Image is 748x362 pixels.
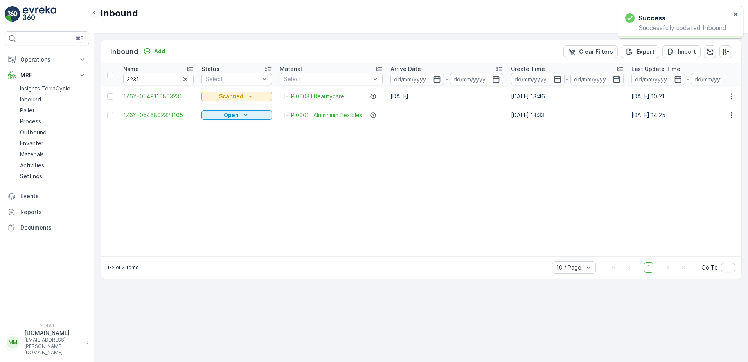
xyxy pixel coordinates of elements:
p: Settings [20,172,42,180]
input: dd/mm/yyyy [631,73,685,85]
p: Open [224,111,239,119]
button: Add [140,47,168,56]
a: IE-PI0003 I Beautycare [284,92,344,100]
p: Materials [20,150,44,158]
p: Process [20,118,41,125]
p: Inbound [110,46,138,57]
a: Events [5,188,89,204]
a: Insights TerraCycle [17,83,89,94]
button: Operations [5,52,89,67]
td: [DATE] 13:46 [507,87,628,106]
p: Envanter [20,139,43,147]
a: Settings [17,171,89,182]
input: dd/mm/yyyy [390,73,444,85]
p: Activities [20,161,44,169]
p: Add [154,47,165,55]
td: [DATE] 13:33 [507,106,628,125]
input: dd/mm/yyyy [511,73,565,85]
input: dd/mm/yyyy [570,73,624,85]
p: Operations [20,56,74,63]
button: Scanned [201,92,272,101]
button: close [733,11,739,18]
a: Documents [5,220,89,235]
p: Successfully updated Inbound [625,24,731,31]
p: Last Update Time [631,65,680,73]
input: dd/mm/yyyy [691,73,744,85]
a: Activities [17,160,89,171]
p: Reports [20,208,86,216]
button: Open [201,110,272,120]
a: Process [17,116,89,127]
button: MRF [5,67,89,83]
td: [DATE] 10:21 [628,87,748,106]
p: Status [201,65,219,73]
a: Outbound [17,127,89,138]
div: Toggle Row Selected [107,93,113,100]
span: v 1.48.1 [5,323,89,328]
p: Inbound [20,96,41,103]
a: 1Z6YE0549110863231 [123,92,194,100]
p: Export [637,48,654,56]
td: [DATE] 14:25 [628,106,748,125]
p: Import [678,48,696,56]
a: Reports [5,204,89,220]
span: Go To [701,264,718,271]
p: Inbound [101,7,138,20]
a: Materials [17,149,89,160]
button: Import [662,45,701,58]
p: Documents [20,224,86,232]
p: Create Time [511,65,545,73]
p: ⌘B [76,35,84,42]
a: IE-PI0001 I Aluminium flexibles [284,111,362,119]
a: 1Z6YE0546802323105 [123,111,194,119]
p: - [687,74,689,84]
td: [DATE] [387,87,507,106]
p: MRF [20,71,74,79]
a: Pallet [17,105,89,116]
a: Envanter [17,138,89,149]
p: Arrive Date [390,65,421,73]
p: Pallet [20,107,35,114]
img: logo_light-DOdMpM7g.png [23,6,56,22]
input: dd/mm/yyyy [450,73,503,85]
button: Export [621,45,659,58]
div: Toggle Row Selected [107,112,113,118]
p: Select [206,75,260,83]
button: Clear Filters [563,45,618,58]
span: 1 [644,262,653,273]
p: Material [280,65,302,73]
p: 1-2 of 2 items [107,264,138,271]
p: - [566,74,569,84]
p: Outbound [20,129,47,136]
p: Insights TerraCycle [20,85,70,92]
p: Events [20,192,86,200]
div: MM [7,336,19,349]
img: logo [5,6,20,22]
a: Inbound [17,94,89,105]
p: [DOMAIN_NAME] [24,329,82,337]
p: Clear Filters [579,48,613,56]
p: Select [284,75,370,83]
p: - [446,74,448,84]
h3: Success [638,13,665,23]
input: Search [123,73,194,85]
p: Name [123,65,139,73]
p: [EMAIL_ADDRESS][PERSON_NAME][DOMAIN_NAME] [24,337,82,356]
button: MM[DOMAIN_NAME][EMAIL_ADDRESS][PERSON_NAME][DOMAIN_NAME] [5,329,89,356]
p: Scanned [219,92,243,100]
